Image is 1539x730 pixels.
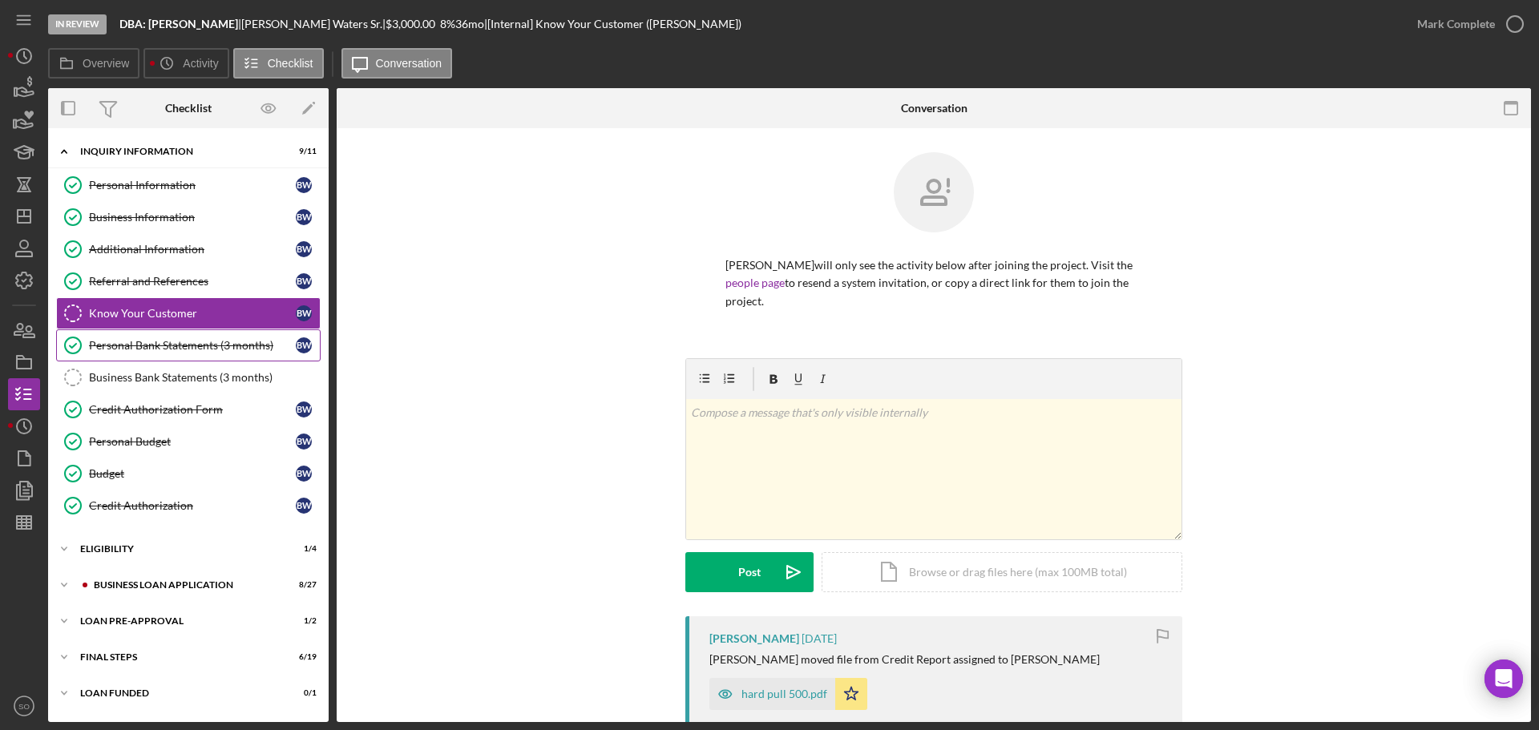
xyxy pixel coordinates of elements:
div: Mark Complete [1417,8,1495,40]
div: Personal Budget [89,435,296,448]
div: Personal Information [89,179,296,192]
div: $3,000.00 [386,18,440,30]
button: hard pull 500.pdf [709,678,867,710]
a: Know Your CustomerBW [56,297,321,329]
div: 0 / 1 [288,688,317,698]
div: LOAN FUNDED [80,688,277,698]
div: hard pull 500.pdf [741,688,827,700]
div: Personal Bank Statements (3 months) [89,339,296,352]
div: B W [296,498,312,514]
a: Referral and ReferencesBW [56,265,321,297]
div: 8 % [440,18,455,30]
label: Conversation [376,57,442,70]
div: Open Intercom Messenger [1484,659,1523,698]
div: INQUIRY INFORMATION [80,147,277,156]
button: Overview [48,48,139,79]
button: Post [685,552,814,592]
div: 8 / 27 [288,580,317,590]
div: Referral and References [89,275,296,288]
div: | [Internal] Know Your Customer ([PERSON_NAME]) [484,18,741,30]
div: B W [296,273,312,289]
div: B W [296,305,312,321]
div: Know Your Customer [89,307,296,320]
div: [PERSON_NAME] Waters Sr. | [241,18,386,30]
div: Business Information [89,211,296,224]
div: Checklist [165,102,212,115]
label: Activity [183,57,218,70]
div: Post [738,552,761,592]
div: Budget [89,467,296,480]
div: 36 mo [455,18,484,30]
button: Activity [143,48,228,79]
a: Business InformationBW [56,201,321,233]
a: Personal BudgetBW [56,425,321,458]
button: Conversation [341,48,453,79]
div: B W [296,209,312,225]
text: SO [18,702,30,711]
div: ELIGIBILITY [80,544,277,554]
button: Mark Complete [1401,8,1531,40]
label: Checklist [268,57,313,70]
div: Business Bank Statements (3 months) [89,371,320,384]
div: 6 / 19 [288,652,317,662]
div: LOAN PRE-APPROVAL [80,616,277,626]
div: 1 / 2 [288,616,317,626]
div: 9 / 11 [288,147,317,156]
a: Personal InformationBW [56,169,321,201]
div: B W [296,434,312,450]
a: Credit Authorization FormBW [56,393,321,425]
div: B W [296,466,312,482]
a: Additional InformationBW [56,233,321,265]
a: Business Bank Statements (3 months) [56,361,321,393]
div: BUSINESS LOAN APPLICATION [94,580,277,590]
a: people page [725,276,785,289]
button: SO [8,690,40,722]
b: DBA: [PERSON_NAME] [119,17,238,30]
div: 1 / 4 [288,544,317,554]
label: Overview [83,57,129,70]
div: | [119,18,241,30]
a: Personal Bank Statements (3 months)BW [56,329,321,361]
div: [PERSON_NAME] moved file from Credit Report assigned to [PERSON_NAME] [709,653,1100,666]
a: Credit AuthorizationBW [56,490,321,522]
div: Conversation [901,102,967,115]
time: 2025-08-12 15:45 [802,632,837,645]
button: Checklist [233,48,324,79]
div: B W [296,177,312,193]
div: Credit Authorization Form [89,403,296,416]
div: [PERSON_NAME] [709,632,799,645]
p: [PERSON_NAME] will only see the activity below after joining the project. Visit the to resend a s... [725,256,1142,310]
div: B W [296,337,312,353]
div: B W [296,401,312,417]
div: In Review [48,14,107,34]
div: Additional Information [89,243,296,256]
div: B W [296,241,312,257]
a: BudgetBW [56,458,321,490]
div: Credit Authorization [89,499,296,512]
div: FINAL STEPS [80,652,277,662]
